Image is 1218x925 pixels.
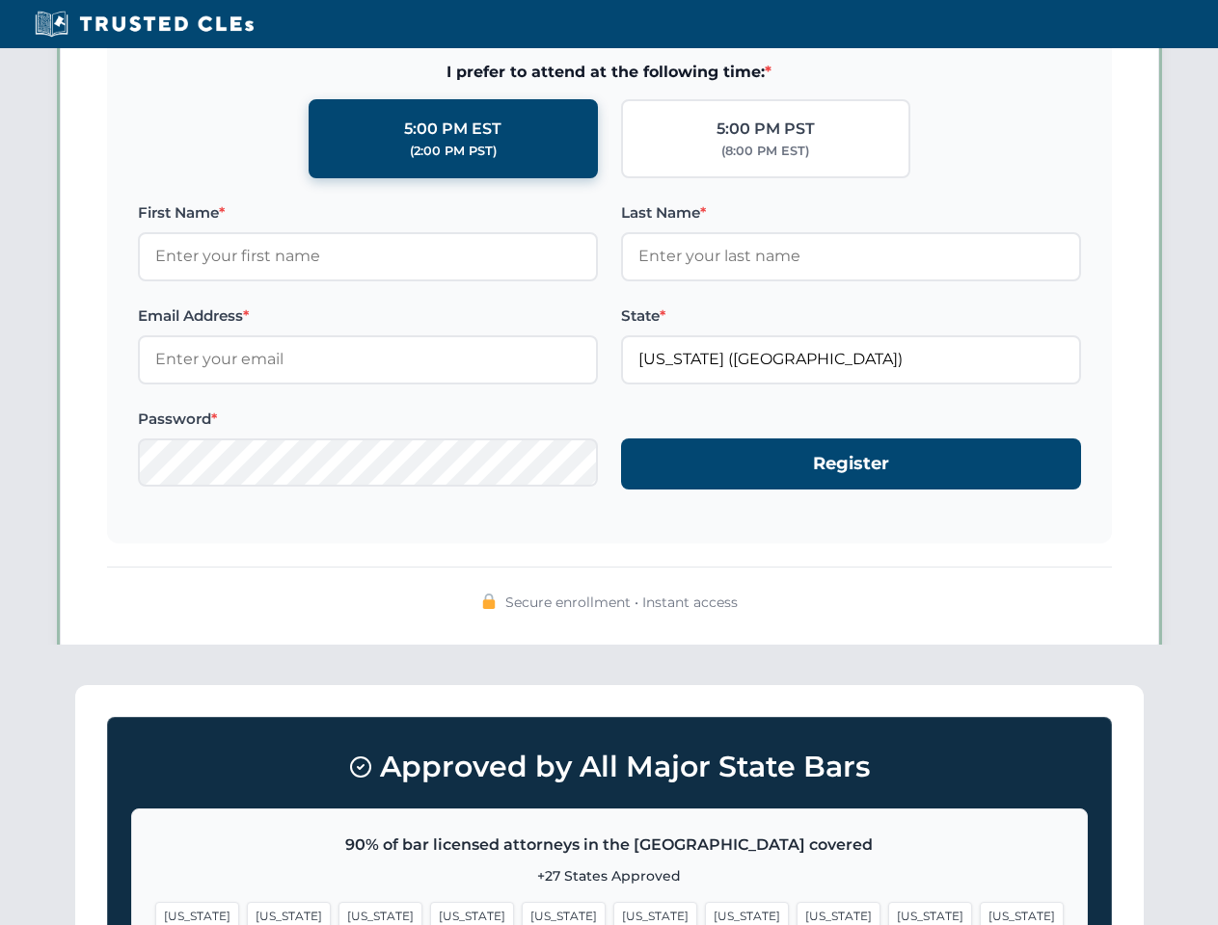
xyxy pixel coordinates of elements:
[621,304,1081,328] label: State
[155,832,1064,858] p: 90% of bar licensed attorneys in the [GEOGRAPHIC_DATA] covered
[481,594,497,609] img: 🔒
[621,438,1081,489] button: Register
[621,335,1081,383] input: Florida (FL)
[138,232,598,280] input: Enter your first name
[138,335,598,383] input: Enter your email
[621,201,1081,225] label: Last Name
[138,201,598,225] label: First Name
[721,142,809,161] div: (8:00 PM EST)
[138,60,1081,85] span: I prefer to attend at the following time:
[138,304,598,328] label: Email Address
[29,10,259,39] img: Trusted CLEs
[410,142,497,161] div: (2:00 PM PST)
[155,865,1064,886] p: +27 States Approved
[717,117,815,142] div: 5:00 PM PST
[404,117,501,142] div: 5:00 PM EST
[621,232,1081,280] input: Enter your last name
[138,408,598,431] label: Password
[505,592,738,613] span: Secure enrollment • Instant access
[131,741,1088,793] h3: Approved by All Major State Bars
